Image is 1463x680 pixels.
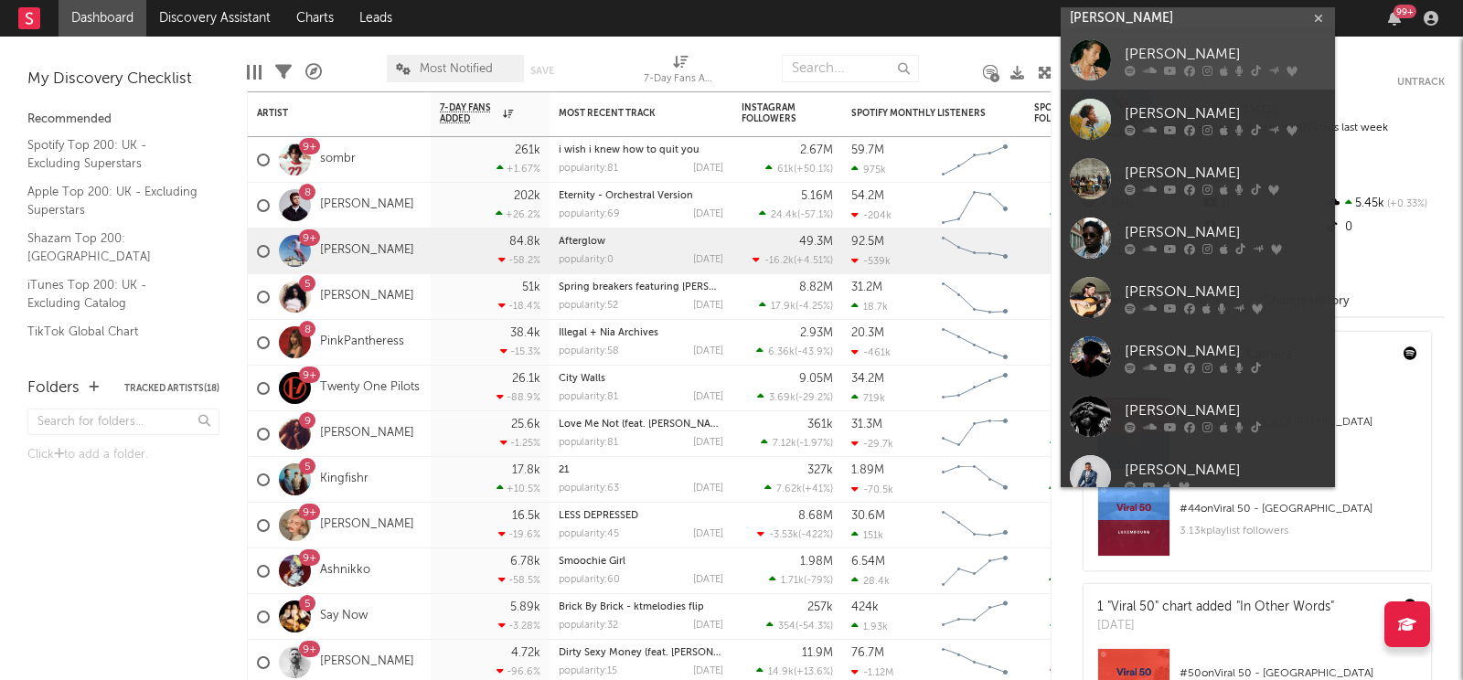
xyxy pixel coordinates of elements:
[764,256,794,266] span: -16.2k
[851,621,888,632] div: 1.93k
[510,556,540,568] div: 6.78k
[851,438,893,450] div: -29.7k
[320,609,368,624] a: Say Now
[559,511,723,521] div: LESS DEPRESSED
[1084,483,1431,570] a: #44onViral 50 - [GEOGRAPHIC_DATA]3.13kplaylist followers
[27,275,201,313] a: iTunes Top 200: UK - Excluding Catalog
[693,164,723,174] div: [DATE]
[759,300,833,312] div: ( )
[497,665,540,677] div: -96.6 %
[559,255,614,265] div: popularity: 0
[934,503,1016,548] svg: Chart title
[693,483,723,494] div: [DATE]
[851,327,884,339] div: 20.3M
[27,109,219,131] div: Recommended
[320,472,368,487] a: Kingfishr
[693,209,723,219] div: [DATE]
[800,556,833,568] div: 1.98M
[320,197,414,213] a: [PERSON_NAME]
[851,575,890,587] div: 28.4k
[559,301,618,311] div: popularity: 52
[806,576,830,586] span: -79 %
[644,46,717,99] div: 7-Day Fans Added (7-Day Fans Added)
[851,666,893,678] div: -1.12M
[1125,163,1326,185] div: [PERSON_NAME]
[934,366,1016,411] svg: Chart title
[769,574,833,586] div: ( )
[559,237,605,247] a: Afterglow
[1125,460,1326,482] div: [PERSON_NAME]
[320,426,414,441] a: [PERSON_NAME]
[420,63,493,75] span: Most Notified
[693,255,723,265] div: [DATE]
[851,510,885,522] div: 30.6M
[851,301,888,313] div: 18.7k
[559,191,693,201] a: Eternity - Orchestral Version
[805,484,830,494] span: +41 %
[500,345,540,357] div: -15.3 %
[934,320,1016,366] svg: Chart title
[512,464,540,476] div: 17.8k
[777,165,794,175] span: 61k
[1323,216,1445,239] div: 0
[851,392,885,404] div: 719k
[320,289,414,304] a: [PERSON_NAME]
[1061,446,1335,505] a: [PERSON_NAME]
[1125,44,1326,66] div: [PERSON_NAME]
[498,254,540,266] div: -58.2 %
[559,648,723,658] div: Dirty Sexy Money (feat. Charli XCX & French Montana) - Mesto Remix
[559,557,625,567] a: Smoochie Girl
[27,409,219,435] input: Search for folders...
[27,135,201,173] a: Spotify Top 200: UK - Excluding Superstars
[693,666,723,676] div: [DATE]
[559,328,723,338] div: Illegal + Nia Archives
[851,419,882,430] div: 31.3M
[559,282,723,292] div: Spring breakers featuring kesha
[796,667,830,677] span: +13.6 %
[798,510,833,522] div: 8.68M
[559,575,620,585] div: popularity: 60
[559,145,699,155] a: i wish i knew how to quit you
[851,483,893,495] div: -70.5k
[559,420,723,430] div: Love Me Not (feat. Rex Orange County)
[851,373,884,385] div: 34.2M
[27,228,201,266] a: Shazam Top 200: [GEOGRAPHIC_DATA]
[693,346,723,356] div: [DATE]
[559,602,704,612] a: Brick By Brick - ktmelodies flip
[782,55,919,82] input: Search...
[559,511,638,521] a: LESS DEPRESSED
[559,465,569,475] a: 21
[798,622,830,632] span: -54.3 %
[275,46,292,99] div: Filters
[934,457,1016,503] svg: Chart title
[1125,400,1326,422] div: [PERSON_NAME]
[498,620,540,632] div: -3.28 %
[851,255,891,267] div: -539k
[522,282,540,293] div: 51k
[776,484,802,494] span: 7.62k
[851,282,882,293] div: 31.2M
[1061,30,1335,90] a: [PERSON_NAME]
[1180,520,1417,542] div: 3.13k playlist followers
[305,46,322,99] div: A&R Pipeline
[851,464,884,476] div: 1.89M
[1061,268,1335,327] a: [PERSON_NAME]
[851,236,884,248] div: 92.5M
[1388,11,1401,26] button: 99+
[27,377,80,399] div: Folders
[761,437,833,449] div: ( )
[769,530,798,540] span: -3.53k
[511,647,540,659] div: 4.72k
[934,137,1016,183] svg: Chart title
[257,108,394,119] div: Artist
[693,575,723,585] div: [DATE]
[851,144,884,156] div: 59.7M
[693,392,723,402] div: [DATE]
[802,647,833,659] div: 11.9M
[798,302,830,312] span: -4.25 %
[851,190,884,202] div: 54.2M
[644,69,717,90] div: 7-Day Fans Added (7-Day Fans Added)
[559,374,723,384] div: City Walls
[510,327,540,339] div: 38.4k
[1236,600,1334,613] a: "In Other Words"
